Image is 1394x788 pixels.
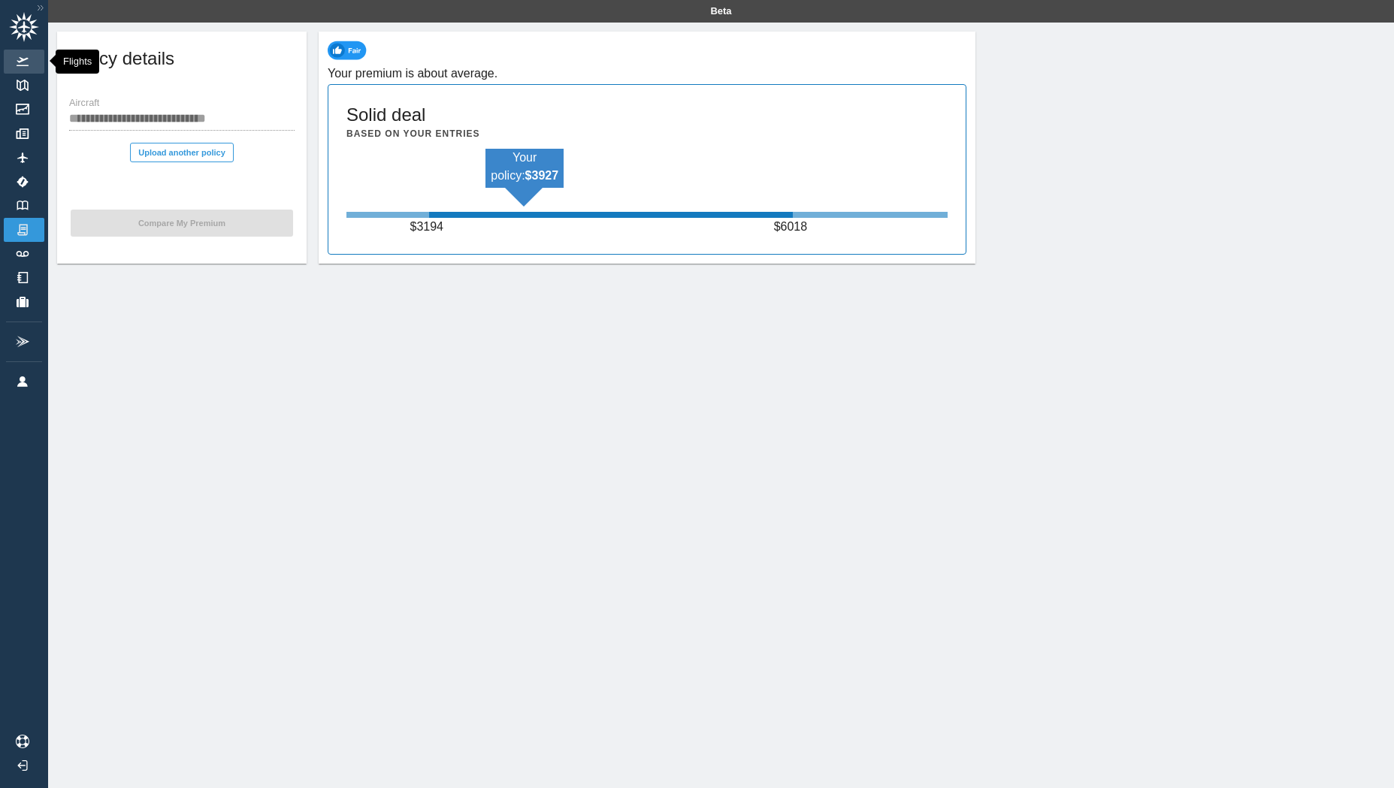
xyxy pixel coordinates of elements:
[328,63,966,84] h6: Your premium is about average.
[69,97,99,110] label: Aircraft
[410,218,448,236] p: $ 3194
[57,32,307,92] div: Policy details
[69,47,174,71] h5: Policy details
[346,127,479,141] h6: Based on your entries
[130,143,234,162] button: Upload another policy
[774,218,812,236] p: $ 6018
[346,103,425,127] h5: Solid deal
[328,41,370,60] img: fair-policy-chip-16a22df130daad956e14.svg
[485,149,564,185] p: Your policy:
[525,169,559,182] b: $ 3927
